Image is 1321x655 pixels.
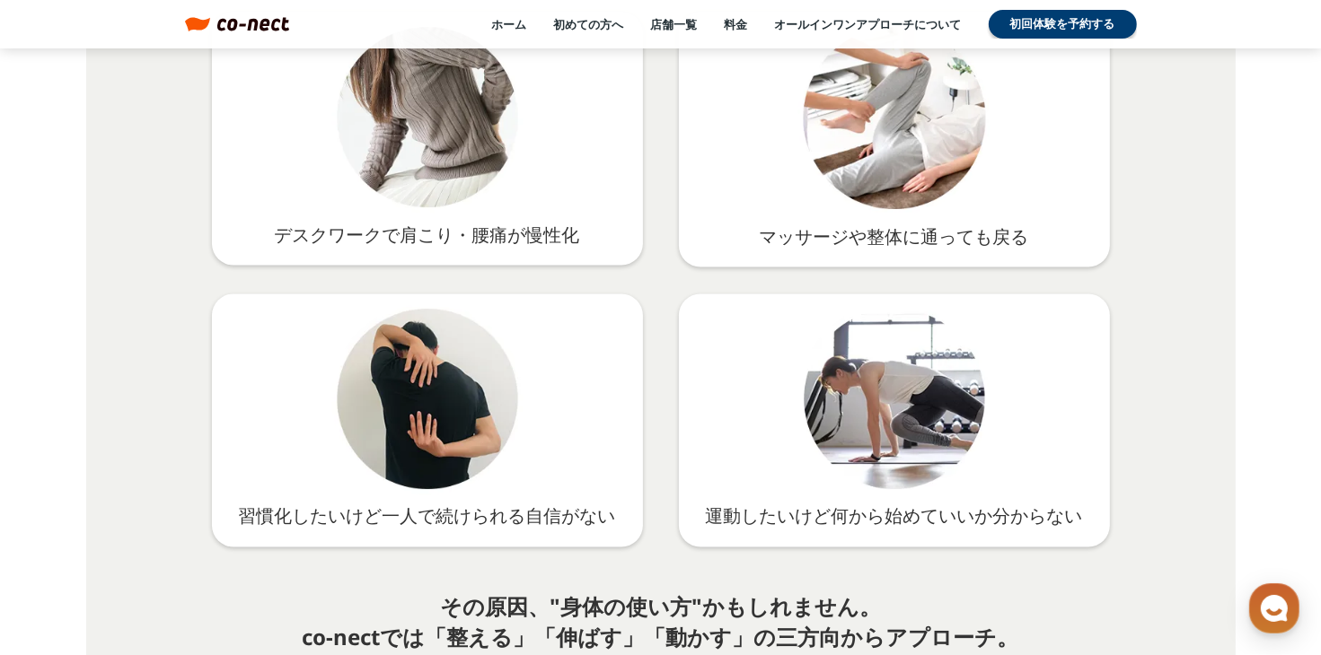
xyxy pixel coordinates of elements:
p: デスクワークで肩こり・腰痛が慢性化 [230,223,625,248]
a: オールインワンアプローチについて [775,16,962,32]
p: マッサージや整体に通っても戻る [697,224,1092,249]
span: チャット [154,534,197,548]
a: 設定 [232,506,345,551]
a: 初回体験を予約する [989,10,1137,39]
a: 店舗一覧 [651,16,698,32]
p: 運動したいけど何から始めていいか分からない [697,504,1092,529]
a: ホーム [492,16,527,32]
span: ホーム [46,533,78,547]
a: 料金 [725,16,748,32]
a: ホーム [5,506,119,551]
span: 設定 [277,533,299,547]
a: 初めての方へ [554,16,624,32]
a: チャット [119,506,232,551]
p: 習慣化したいけど一人で続けられる自信がない [230,504,625,529]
